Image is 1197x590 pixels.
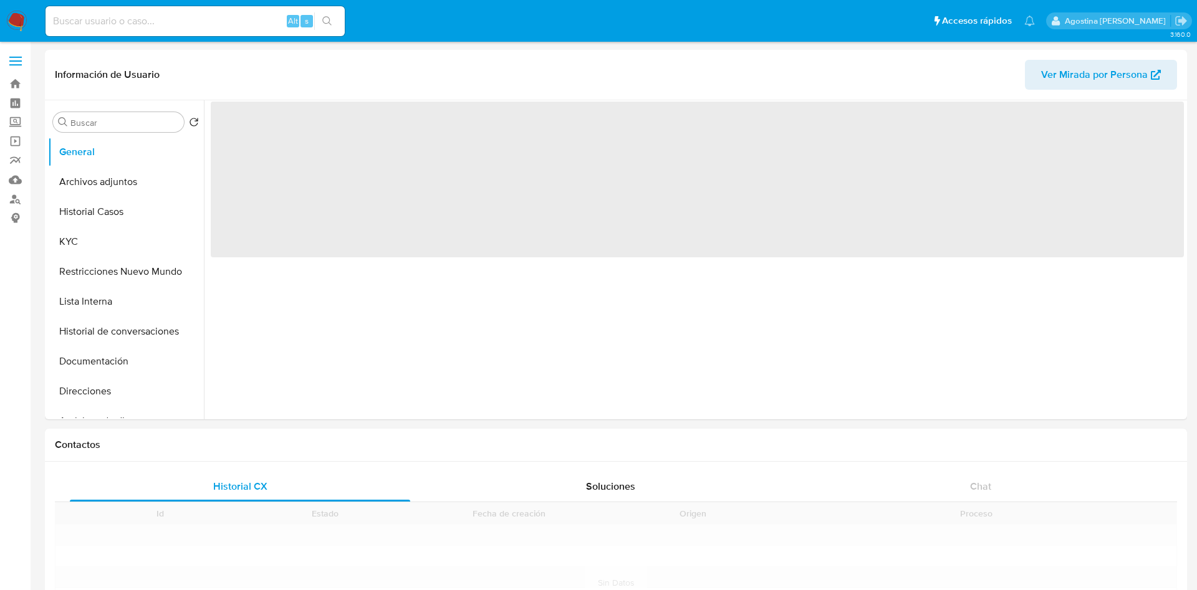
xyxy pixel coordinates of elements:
span: ‌ [211,102,1184,257]
span: Soluciones [586,479,635,493]
button: Archivos adjuntos [48,167,204,197]
button: Direcciones [48,376,204,406]
button: Historial Casos [48,197,204,227]
button: Anticipos de dinero [48,406,204,436]
span: Accesos rápidos [942,14,1012,27]
span: s [305,15,309,27]
button: search-icon [314,12,340,30]
button: Documentación [48,346,204,376]
button: Buscar [58,117,68,127]
button: Volver al orden por defecto [189,117,199,131]
p: agostina.faruolo@mercadolibre.com [1065,15,1170,27]
h1: Contactos [55,439,1177,451]
button: General [48,137,204,167]
button: KYC [48,227,204,257]
h1: Información de Usuario [55,69,160,81]
span: Alt [288,15,298,27]
a: Notificaciones [1024,16,1035,26]
span: Historial CX [213,479,267,493]
button: Historial de conversaciones [48,316,204,346]
button: Ver Mirada por Persona [1025,60,1177,90]
span: Ver Mirada por Persona [1041,60,1148,90]
input: Buscar [70,117,179,128]
span: Chat [970,479,991,493]
a: Salir [1175,14,1188,27]
button: Restricciones Nuevo Mundo [48,257,204,287]
input: Buscar usuario o caso... [46,13,345,29]
button: Lista Interna [48,287,204,316]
